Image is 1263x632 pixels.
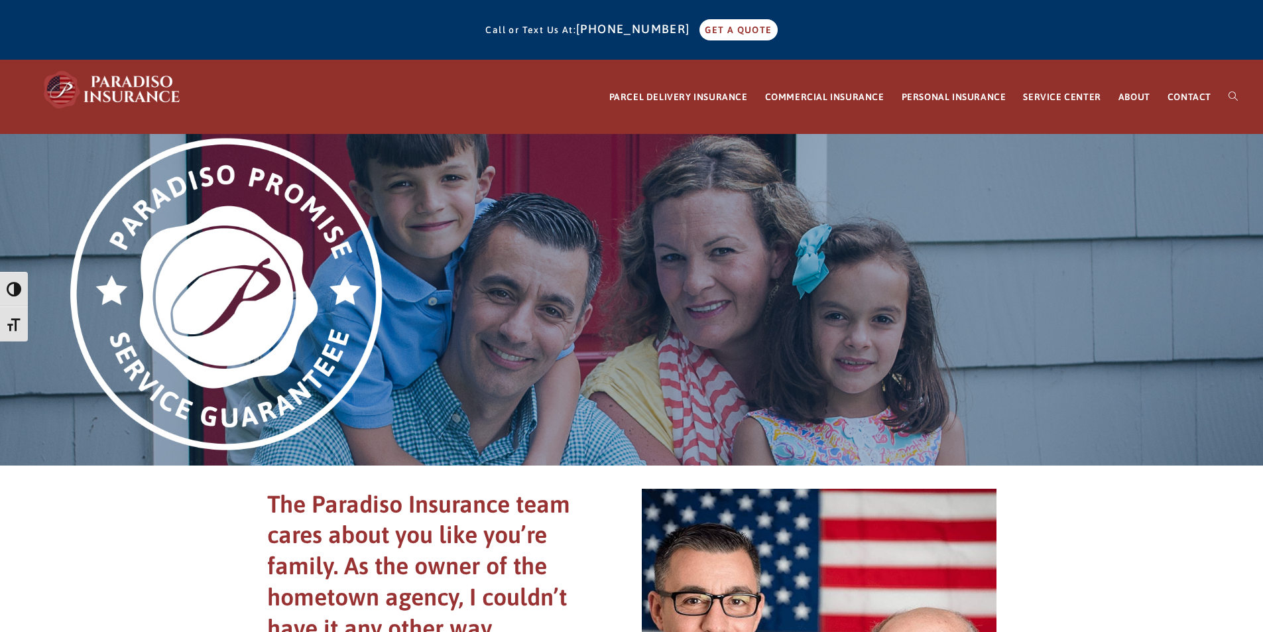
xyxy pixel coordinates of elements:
[1168,92,1211,102] span: CONTACT
[1110,60,1159,134] a: ABOUT
[893,60,1015,134] a: PERSONAL INSURANCE
[40,70,186,109] img: Paradiso Insurance
[765,92,884,102] span: COMMERCIAL INSURANCE
[756,60,893,134] a: COMMERCIAL INSURANCE
[576,22,697,36] a: [PHONE_NUMBER]
[485,25,576,35] span: Call or Text Us At:
[1014,60,1109,134] a: SERVICE CENTER
[699,19,777,40] a: GET A QUOTE
[1159,60,1220,134] a: CONTACT
[1023,92,1101,102] span: SERVICE CENTER
[609,92,748,102] span: PARCEL DELIVERY INSURANCE
[1118,92,1150,102] span: ABOUT
[601,60,756,134] a: PARCEL DELIVERY INSURANCE
[902,92,1006,102] span: PERSONAL INSURANCE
